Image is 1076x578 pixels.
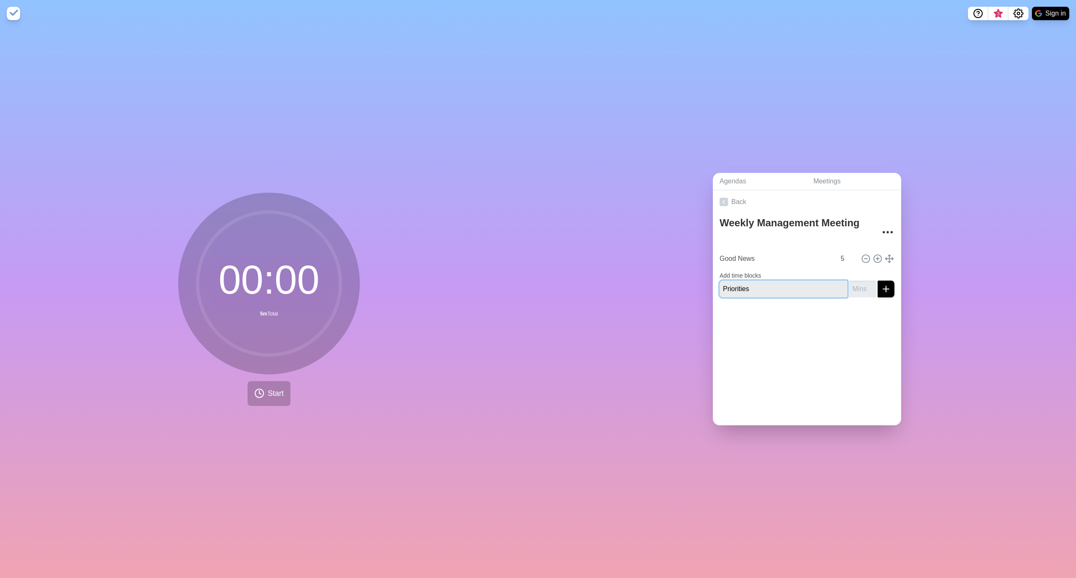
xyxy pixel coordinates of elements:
[849,281,876,297] input: Mins
[716,250,836,267] input: Name
[837,250,857,267] input: Mins
[7,7,20,20] img: timeblocks logo
[879,224,896,241] button: More
[1008,7,1029,20] button: Settings
[248,381,290,406] button: Start
[807,173,901,190] a: Meetings
[720,281,847,297] input: Name
[720,272,761,279] label: Add time blocks
[968,7,988,20] button: Help
[1035,10,1042,17] img: google logo
[995,11,1002,17] span: 3
[1032,7,1069,20] button: Sign in
[268,388,284,399] span: Start
[713,190,901,214] a: Back
[988,7,1008,20] button: What’s new
[713,173,807,190] a: Agendas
